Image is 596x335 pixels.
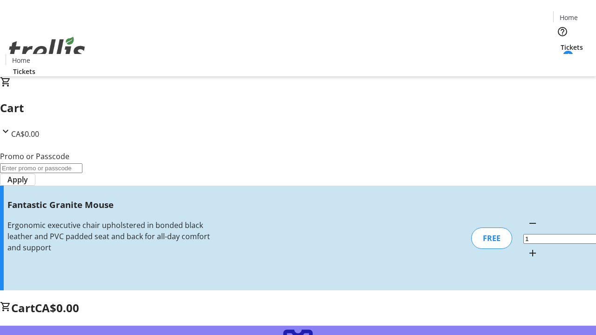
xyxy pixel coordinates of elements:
a: Tickets [6,67,43,76]
img: Orient E2E Organization g2iJuyIYjG's Logo [6,27,88,73]
span: Home [12,55,30,65]
button: Help [553,22,572,41]
button: Cart [553,52,572,71]
h3: Fantastic Granite Mouse [7,198,211,211]
a: Home [554,13,583,22]
span: Tickets [13,67,35,76]
span: CA$0.00 [35,300,79,315]
a: Tickets [553,42,590,52]
span: Home [560,13,578,22]
a: Home [6,55,36,65]
span: Tickets [561,42,583,52]
div: Ergonomic executive chair upholstered in bonded black leather and PVC padded seat and back for al... [7,220,211,253]
button: Increment by one [523,244,542,262]
button: Decrement by one [523,214,542,233]
span: CA$0.00 [11,129,39,139]
span: Apply [7,174,28,185]
div: FREE [471,228,512,249]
